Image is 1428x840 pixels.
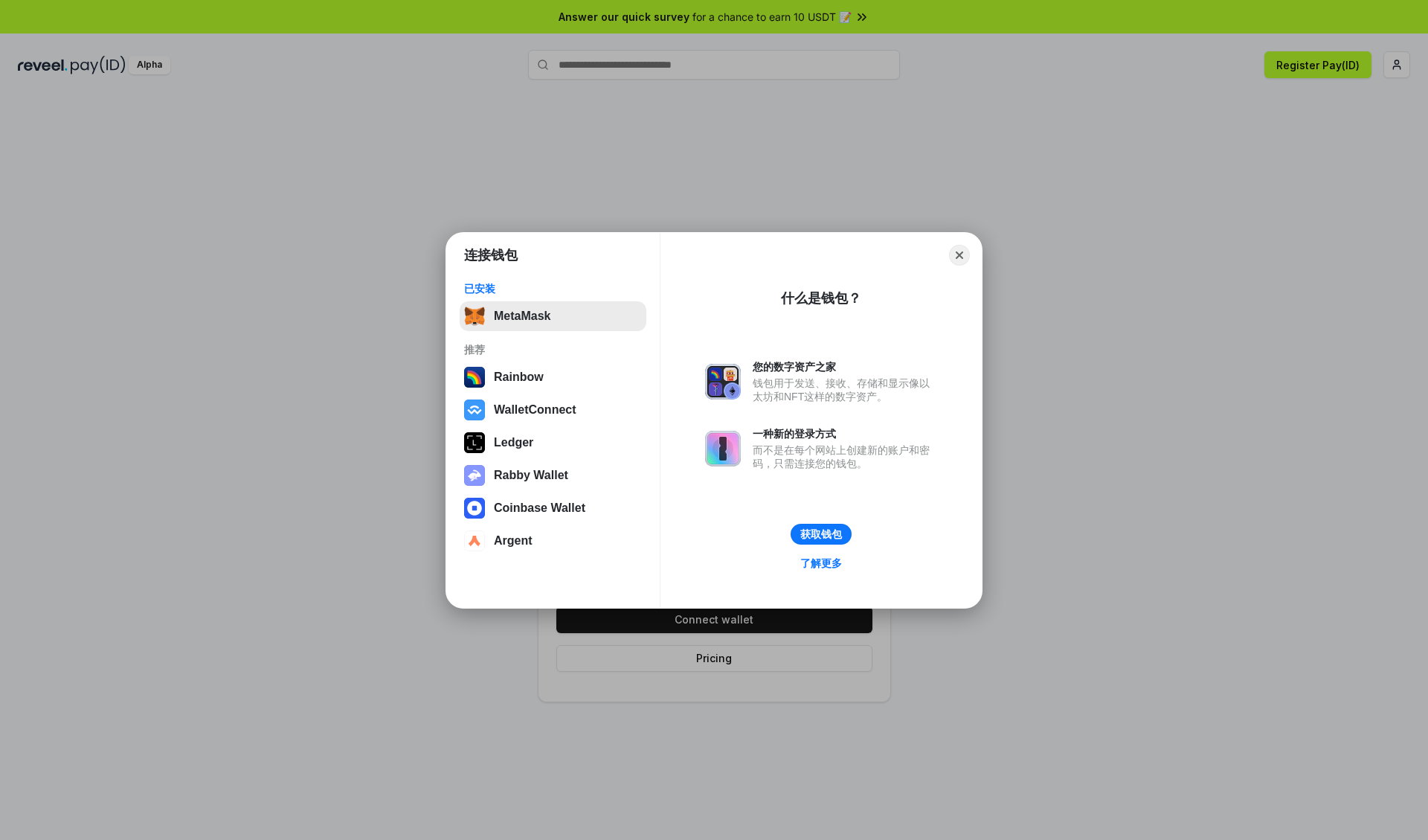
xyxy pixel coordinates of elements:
[949,245,970,266] button: Close
[494,436,533,449] div: Ledger
[705,364,741,400] img: svg+xml,%3Csvg%20xmlns%3D%22http%3A%2F%2Fwww.w3.org%2F2000%2Fsvg%22%20fill%3D%22none%22%20viewBox...
[781,289,861,307] div: 什么是钱包？
[464,343,642,356] div: 推荐
[464,498,485,519] img: svg+xml,%3Csvg%20width%3D%2228%22%20height%3D%2228%22%20viewBox%3D%220%200%2028%2028%22%20fill%3D...
[494,534,533,548] div: Argent
[464,246,518,264] h1: 连接钱包
[800,528,842,541] div: 获取钱包
[460,526,646,556] button: Argent
[494,469,568,482] div: Rabby Wallet
[753,376,937,403] div: 钱包用于发送、接收、存储和显示像以太坊和NFT这样的数字资产。
[494,501,585,515] div: Coinbase Wallet
[753,427,937,440] div: 一种新的登录方式
[494,403,576,417] div: WalletConnect
[460,362,646,392] button: Rainbow
[460,428,646,458] button: Ledger
[705,431,741,467] img: svg+xml,%3Csvg%20xmlns%3D%22http%3A%2F%2Fwww.w3.org%2F2000%2Fsvg%22%20fill%3D%22none%22%20viewBox...
[460,395,646,425] button: WalletConnect
[494,371,544,384] div: Rainbow
[464,306,485,327] img: svg+xml,%3Csvg%20fill%3D%22none%22%20height%3D%2233%22%20viewBox%3D%220%200%2035%2033%22%20width%...
[753,443,937,470] div: 而不是在每个网站上创建新的账户和密码，只需连接您的钱包。
[494,310,550,323] div: MetaMask
[464,282,642,295] div: 已安装
[464,432,485,453] img: svg+xml,%3Csvg%20xmlns%3D%22http%3A%2F%2Fwww.w3.org%2F2000%2Fsvg%22%20width%3D%2228%22%20height%3...
[460,461,646,490] button: Rabby Wallet
[791,524,852,545] button: 获取钱包
[464,530,485,551] img: svg+xml,%3Csvg%20width%3D%2228%22%20height%3D%2228%22%20viewBox%3D%220%200%2028%2028%22%20fill%3D...
[460,301,646,331] button: MetaMask
[800,557,842,570] div: 了解更多
[791,554,851,573] a: 了解更多
[753,360,937,373] div: 您的数字资产之家
[464,367,485,388] img: svg+xml,%3Csvg%20width%3D%22120%22%20height%3D%22120%22%20viewBox%3D%220%200%20120%20120%22%20fil...
[464,465,485,486] img: svg+xml,%3Csvg%20xmlns%3D%22http%3A%2F%2Fwww.w3.org%2F2000%2Fsvg%22%20fill%3D%22none%22%20viewBox...
[464,400,485,420] img: svg+xml,%3Csvg%20width%3D%2228%22%20height%3D%2228%22%20viewBox%3D%220%200%2028%2028%22%20fill%3D...
[460,493,646,523] button: Coinbase Wallet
